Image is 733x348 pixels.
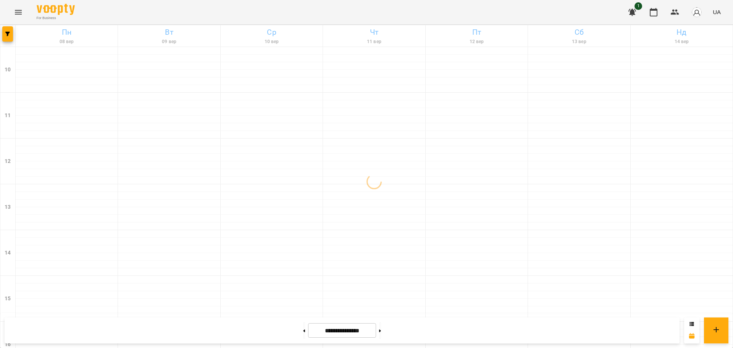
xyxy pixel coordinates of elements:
span: For Business [37,16,75,21]
h6: 11 [5,111,11,120]
span: UA [713,8,721,16]
h6: 14 [5,249,11,257]
button: Menu [9,3,27,21]
h6: 08 вер [17,38,116,45]
h6: 14 вер [632,38,731,45]
h6: 12 [5,157,11,166]
button: UA [710,5,724,19]
h6: 09 вер [119,38,219,45]
h6: Сб [529,26,629,38]
h6: 15 [5,295,11,303]
h6: 13 [5,203,11,211]
h6: 13 вер [529,38,629,45]
img: avatar_s.png [691,7,702,18]
h6: Ср [222,26,321,38]
h6: Пн [17,26,116,38]
img: Voopty Logo [37,4,75,15]
h6: Пт [427,26,526,38]
h6: 10 [5,66,11,74]
h6: 12 вер [427,38,526,45]
span: 1 [635,2,642,10]
h6: Чт [324,26,424,38]
h6: 11 вер [324,38,424,45]
h6: Нд [632,26,731,38]
h6: 10 вер [222,38,321,45]
h6: Вт [119,26,219,38]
